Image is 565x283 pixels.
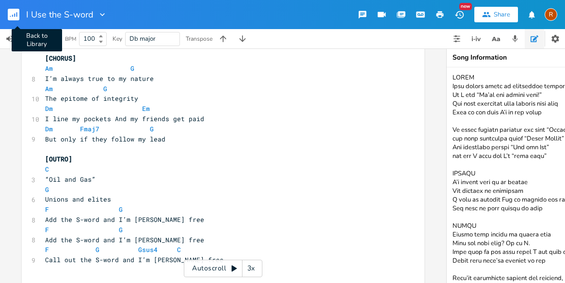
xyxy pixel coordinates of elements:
[186,36,212,42] div: Transpose
[45,185,49,194] span: G
[142,104,150,113] span: Em
[45,255,224,264] span: Call out the S-word and I’m [PERSON_NAME] free
[150,125,154,133] span: G
[45,114,204,123] span: I line my pockets And my friends get paid
[45,175,96,184] span: “Oil and Gas”
[45,215,204,224] span: Add the S-word and I’m [PERSON_NAME] free
[45,84,53,93] span: Am
[45,74,154,83] span: I’m always true to my nature
[474,7,518,22] button: Share
[45,54,76,63] span: [CHORUS]
[45,195,111,204] span: Unions and elites
[459,3,472,10] div: New
[65,36,76,42] div: BPM
[242,260,260,277] div: 3x
[130,64,134,73] span: G
[45,155,72,163] span: [OUTRO]
[119,225,123,234] span: G
[184,260,262,277] div: Autoscroll
[545,8,557,21] div: Ray
[129,34,156,43] span: Db major
[138,245,158,254] span: Gsus4
[45,64,53,73] span: Am
[45,165,49,173] span: C
[45,225,49,234] span: F
[545,3,557,26] button: R
[45,245,49,254] span: F
[103,84,107,93] span: G
[45,205,49,214] span: F
[450,6,469,23] button: New
[8,3,27,26] button: Back to Library
[80,125,99,133] span: Fmaj7
[113,36,122,42] div: Key
[119,205,123,214] span: G
[45,236,204,244] span: Add the S-word and I’m [PERSON_NAME] free
[26,10,94,19] span: I Use the S-word
[177,245,181,254] span: C
[45,125,53,133] span: Dm
[45,104,53,113] span: Dm
[96,245,99,254] span: G
[494,10,510,19] div: Share
[45,94,138,103] span: The epitome of integrity
[45,135,165,143] span: But only if they follow my lead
